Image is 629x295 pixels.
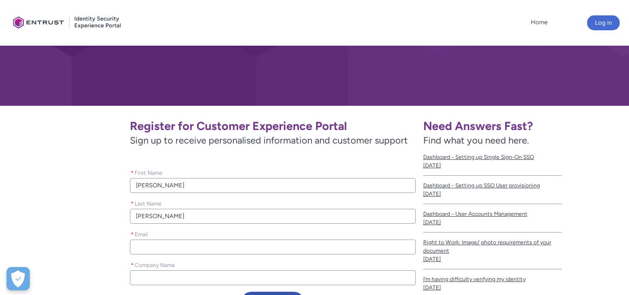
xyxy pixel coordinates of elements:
[423,162,441,169] lightning-formatted-date-time: [DATE]
[423,176,562,204] a: Dashboard - Setting up SSO User provisioning[DATE]
[423,204,562,233] a: Dashboard - User Accounts Management[DATE]
[130,133,416,147] span: Sign up to receive personalised information and customer support
[131,262,134,268] abbr: required
[423,233,562,269] a: Right to Work: Image/ photo requirements of your document[DATE]
[423,147,562,176] a: Dashboard - Setting up Single Sign-On SSO[DATE]
[423,275,562,283] span: I’m having difficulty verifying my identity
[130,259,179,269] label: Company Name
[528,15,550,29] a: Home
[423,153,562,161] span: Dashboard - Setting up Single Sign-On SSO
[423,284,441,291] lightning-formatted-date-time: [DATE]
[423,119,562,133] h1: Need Answers Fast?
[423,238,562,255] span: Right to Work: Image/ photo requirements of your document
[423,191,441,197] lightning-formatted-date-time: [DATE]
[130,198,165,208] label: Last Name
[130,228,152,239] label: Email
[587,15,620,30] button: Log in
[423,256,441,262] lightning-formatted-date-time: [DATE]
[423,219,441,226] lightning-formatted-date-time: [DATE]
[423,181,562,190] span: Dashboard - Setting up SSO User provisioning
[131,170,134,176] abbr: required
[7,267,30,290] div: Preferencias de cookies
[131,200,134,207] abbr: required
[130,167,166,177] label: First Name
[130,119,416,133] h1: Register for Customer Experience Portal
[423,210,562,218] span: Dashboard - User Accounts Management
[423,135,529,146] span: Find what you need here.
[131,231,134,238] abbr: required
[7,267,30,290] button: Abrir preferencias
